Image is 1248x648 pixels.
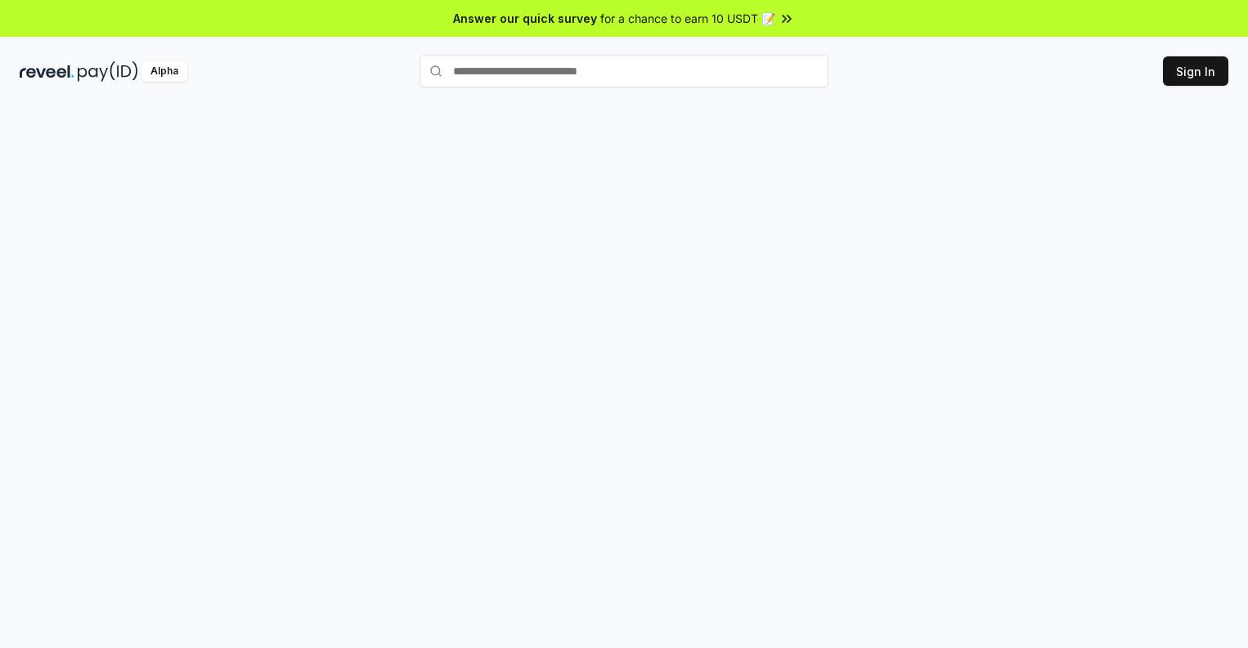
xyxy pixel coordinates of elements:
[453,10,597,27] span: Answer our quick survey
[141,61,187,82] div: Alpha
[1163,56,1228,86] button: Sign In
[600,10,775,27] span: for a chance to earn 10 USDT 📝
[78,61,138,82] img: pay_id
[20,61,74,82] img: reveel_dark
